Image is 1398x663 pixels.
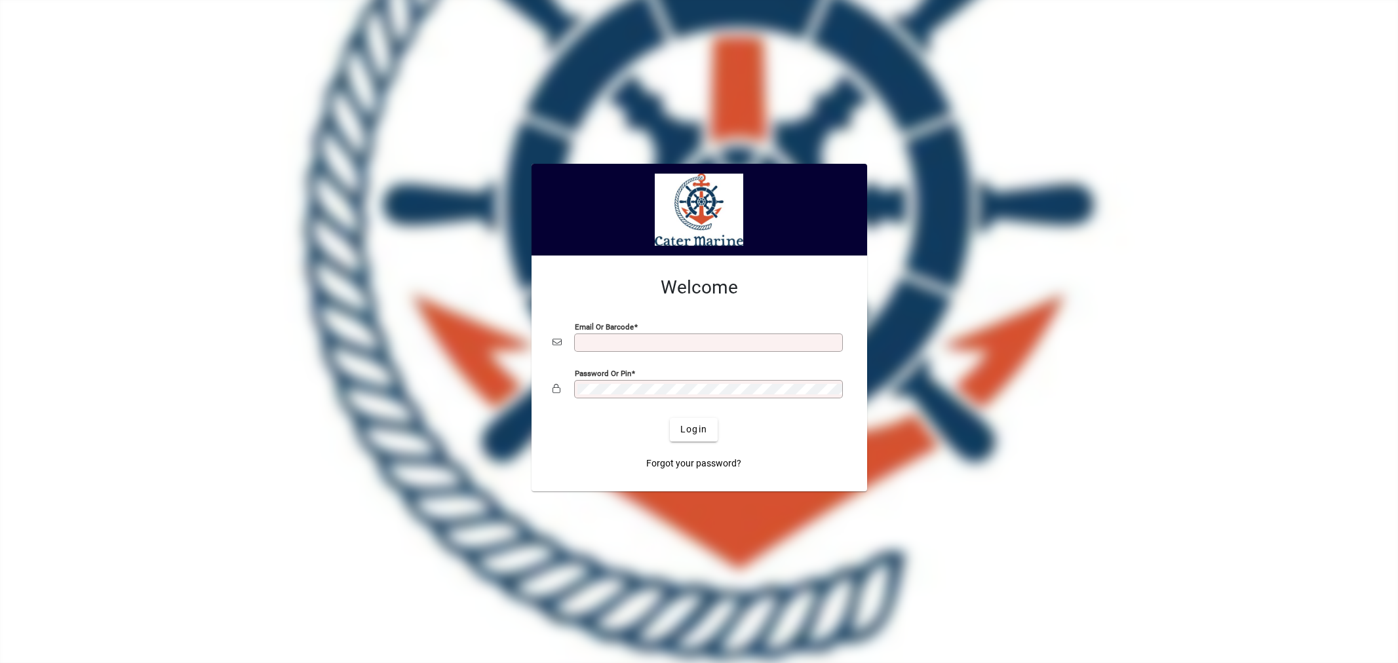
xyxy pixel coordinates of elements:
[575,368,631,377] mat-label: Password or Pin
[680,423,707,436] span: Login
[646,457,741,470] span: Forgot your password?
[575,322,634,331] mat-label: Email or Barcode
[553,276,846,299] h2: Welcome
[641,452,747,476] a: Forgot your password?
[670,418,718,442] button: Login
